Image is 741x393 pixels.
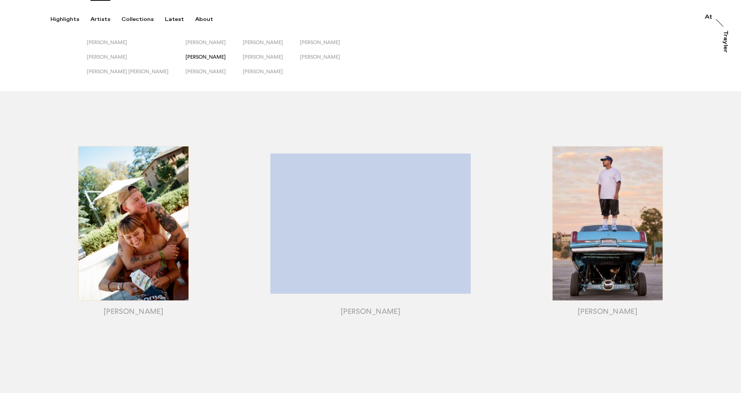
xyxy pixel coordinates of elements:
button: [PERSON_NAME] [243,39,300,54]
span: [PERSON_NAME] [87,39,127,45]
button: Highlights [50,16,90,23]
button: [PERSON_NAME] [243,54,300,68]
span: [PERSON_NAME] [243,39,283,45]
button: [PERSON_NAME] [300,39,357,54]
button: Collections [122,16,165,23]
button: [PERSON_NAME] [PERSON_NAME] [87,68,185,83]
div: Collections [122,16,154,23]
span: [PERSON_NAME] [300,39,340,45]
button: [PERSON_NAME] [300,54,357,68]
button: [PERSON_NAME] [185,39,243,54]
span: [PERSON_NAME] [87,54,127,60]
button: [PERSON_NAME] [185,68,243,83]
button: Artists [90,16,122,23]
span: [PERSON_NAME] [185,68,226,74]
span: [PERSON_NAME] [185,54,226,60]
div: About [195,16,213,23]
span: [PERSON_NAME] [300,54,340,60]
span: [PERSON_NAME] [243,54,283,60]
button: Latest [165,16,195,23]
a: At [705,14,712,22]
a: Trayler [721,30,728,61]
span: [PERSON_NAME] [243,68,283,74]
button: [PERSON_NAME] [87,39,185,54]
button: [PERSON_NAME] [185,54,243,68]
div: Highlights [50,16,79,23]
div: Trayler [722,30,728,53]
button: [PERSON_NAME] [243,68,300,83]
div: Latest [165,16,184,23]
button: [PERSON_NAME] [87,54,185,68]
span: [PERSON_NAME] [185,39,226,45]
div: Artists [90,16,110,23]
button: About [195,16,224,23]
span: [PERSON_NAME] [PERSON_NAME] [87,68,169,74]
